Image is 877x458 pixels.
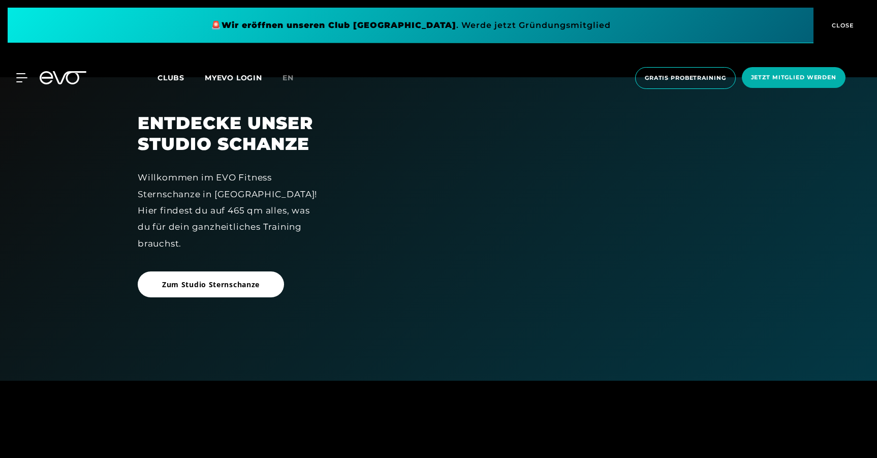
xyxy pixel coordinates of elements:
[158,73,184,82] span: Clubs
[138,264,288,305] a: Zum Studio Sternschanze
[283,72,306,84] a: en
[813,8,869,43] button: CLOSE
[283,73,294,82] span: en
[829,21,854,30] span: CLOSE
[205,73,262,82] a: MYEVO LOGIN
[632,67,739,89] a: Gratis Probetraining
[158,73,205,82] a: Clubs
[751,73,836,82] span: Jetzt Mitglied werden
[138,169,319,251] div: Willkommen im EVO Fitness Sternschanze in [GEOGRAPHIC_DATA]! Hier findest du auf 465 qm alles, wa...
[162,279,260,290] span: Zum Studio Sternschanze
[138,113,319,155] h2: ENTDECKE UNSER STUDIO SCHANZE
[645,74,726,82] span: Gratis Probetraining
[739,67,849,89] a: Jetzt Mitglied werden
